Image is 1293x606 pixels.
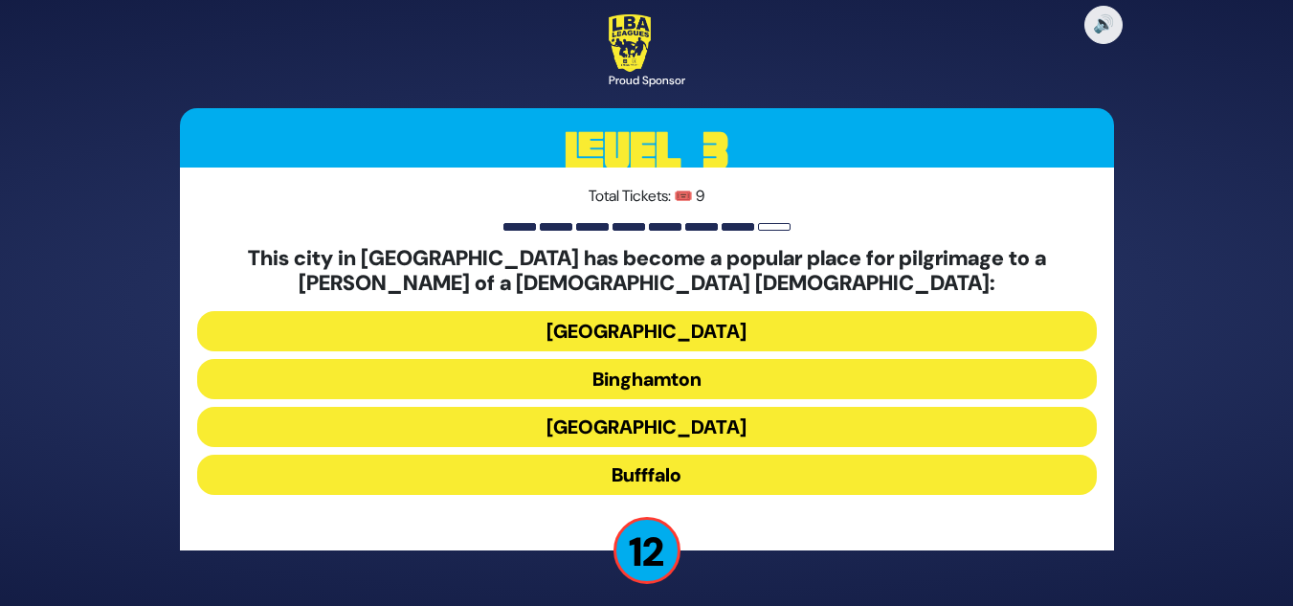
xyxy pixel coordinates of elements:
button: [GEOGRAPHIC_DATA] [197,311,1097,351]
h3: Level 3 [180,108,1114,194]
div: Proud Sponsor [609,72,685,89]
img: LBA [609,14,652,72]
button: Binghamton [197,359,1097,399]
button: [GEOGRAPHIC_DATA] [197,407,1097,447]
h5: This city in [GEOGRAPHIC_DATA] has become a popular place for pilgrimage to a [PERSON_NAME] of a ... [197,246,1097,297]
p: Total Tickets: 🎟️ 9 [197,185,1097,208]
p: 12 [613,517,680,584]
button: 🔊 [1084,6,1123,44]
button: Bufffalo [197,455,1097,495]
